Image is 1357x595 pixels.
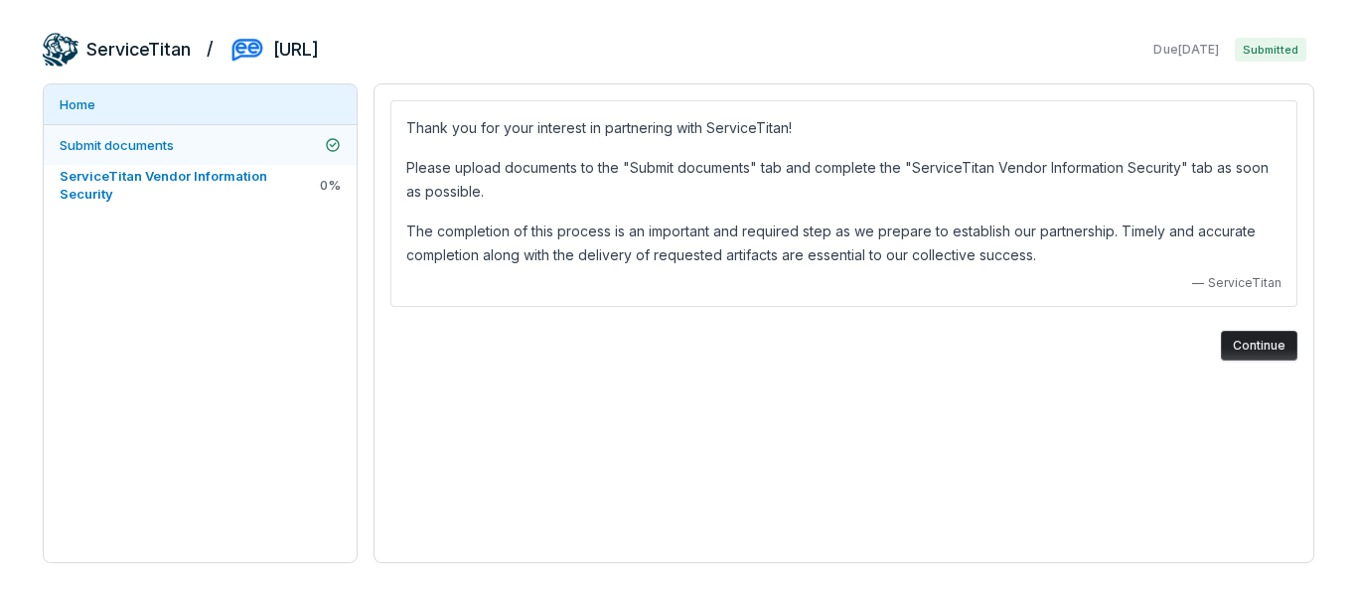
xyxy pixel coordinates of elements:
[44,84,357,124] a: Home
[44,125,357,165] a: Submit documents
[406,116,1282,140] p: Thank you for your interest in partnering with ServiceTitan!
[207,32,214,62] h2: /
[86,37,191,63] h2: ServiceTitan
[60,168,267,202] span: ServiceTitan Vendor Information Security
[1208,275,1282,291] span: ServiceTitan
[44,165,357,205] a: ServiceTitan Vendor Information Security0%
[60,137,174,153] span: Submit documents
[273,37,319,63] h2: [URL]
[406,220,1282,267] p: The completion of this process is an important and required step as we prepare to establish our p...
[1221,331,1297,361] button: Continue
[1235,38,1306,62] span: Submitted
[320,176,341,194] span: 0 %
[406,156,1282,204] p: Please upload documents to the "Submit documents" tab and complete the "ServiceTitan Vendor Infor...
[1153,42,1218,58] span: Due [DATE]
[1192,275,1204,291] span: —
